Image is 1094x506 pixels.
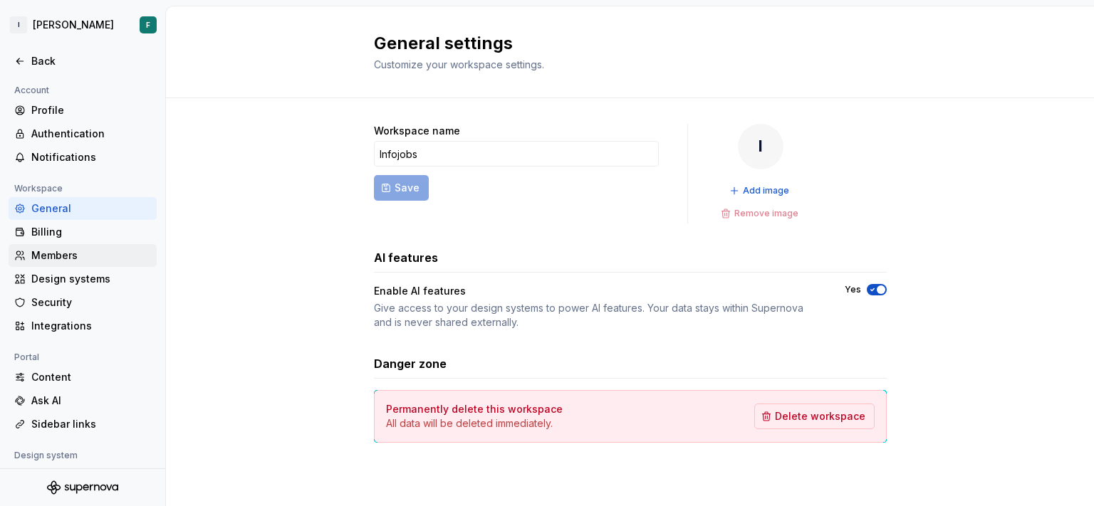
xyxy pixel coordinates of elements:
[3,9,162,41] button: I[PERSON_NAME]F
[9,268,157,290] a: Design systems
[31,394,151,408] div: Ask AI
[10,16,27,33] div: I
[374,124,460,138] label: Workspace name
[754,404,875,429] button: Delete workspace
[725,181,796,201] button: Add image
[9,389,157,412] a: Ask AI
[9,99,157,122] a: Profile
[738,124,783,169] div: I
[9,447,83,464] div: Design system
[31,127,151,141] div: Authentication
[9,221,157,243] a: Billing
[9,244,157,267] a: Members
[9,180,68,197] div: Workspace
[374,249,438,266] h3: AI features
[9,291,157,314] a: Security
[9,146,157,169] a: Notifications
[31,370,151,384] div: Content
[386,402,563,416] h4: Permanently delete this workspace
[31,295,151,310] div: Security
[31,417,151,431] div: Sidebar links
[9,366,157,389] a: Content
[374,58,544,70] span: Customize your workspace settings.
[31,150,151,164] div: Notifications
[31,468,151,483] div: General
[775,409,865,423] span: Delete workspace
[9,122,157,145] a: Authentication
[9,197,157,220] a: General
[31,248,151,263] div: Members
[9,349,45,366] div: Portal
[9,413,157,436] a: Sidebar links
[374,32,870,55] h2: General settings
[31,201,151,216] div: General
[9,315,157,337] a: Integrations
[9,464,157,487] a: General
[31,225,151,239] div: Billing
[374,301,819,330] div: Give access to your design systems to power AI features. Your data stays within Supernova and is ...
[374,284,466,298] div: Enable AI features
[31,319,151,333] div: Integrations
[146,19,150,31] div: F
[33,18,114,32] div: [PERSON_NAME]
[743,185,789,196] span: Add image
[31,272,151,286] div: Design systems
[386,416,563,431] p: All data will be deleted immediately.
[31,54,151,68] div: Back
[47,480,118,495] svg: Supernova Logo
[845,284,861,295] label: Yes
[374,355,447,372] h3: Danger zone
[9,50,157,73] a: Back
[31,103,151,117] div: Profile
[9,82,55,99] div: Account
